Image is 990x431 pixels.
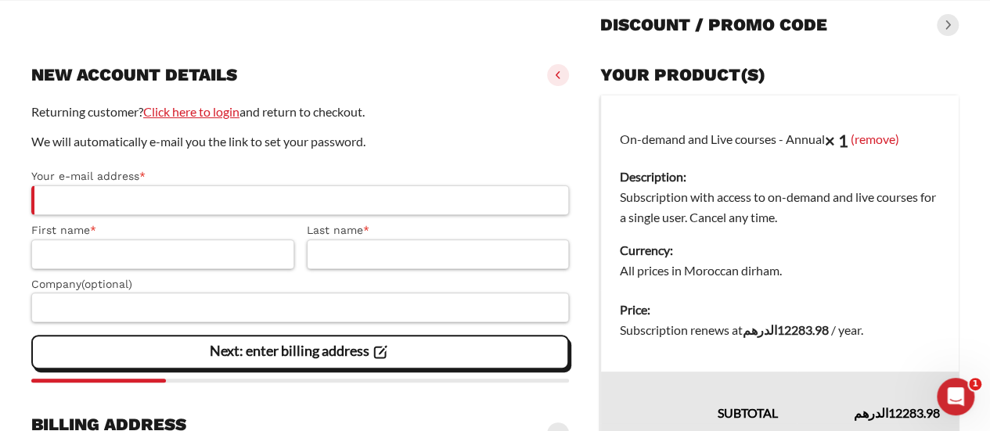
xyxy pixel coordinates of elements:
label: Your e-mail address [31,167,569,185]
h3: Discount / promo code [600,14,827,36]
strong: × 1 [825,130,848,151]
bdi: 12283.98 [743,322,829,337]
span: 1 [969,378,981,390]
span: (optional) [81,278,132,290]
label: Company [31,275,569,293]
span: / year [831,322,861,337]
iframe: Intercom live chat [937,378,974,415]
th: Subtotal [601,372,797,423]
td: On-demand and Live courses - Annual [601,95,959,291]
dt: Price: [620,300,940,320]
a: (remove) [851,131,899,145]
label: First name [31,221,294,239]
span: الدرهم [743,322,777,337]
h3: New account details [31,64,237,86]
span: الدرهم [854,405,888,420]
dd: All prices in Moroccan dirham. [620,260,940,281]
p: Returning customer? and return to checkout. [31,102,569,122]
a: Click here to login [143,104,239,119]
dt: Currency: [620,240,940,260]
dt: Description: [620,167,940,187]
p: We will automatically e-mail you the link to set your password. [31,131,569,152]
vaadin-button: Next: enter billing address [31,335,569,369]
bdi: 12283.98 [854,405,940,420]
dd: Subscription with access to on-demand and live courses for a single user. Cancel any time. [620,187,940,228]
label: Last name [307,221,570,239]
span: Subscription renews at . [620,322,863,337]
